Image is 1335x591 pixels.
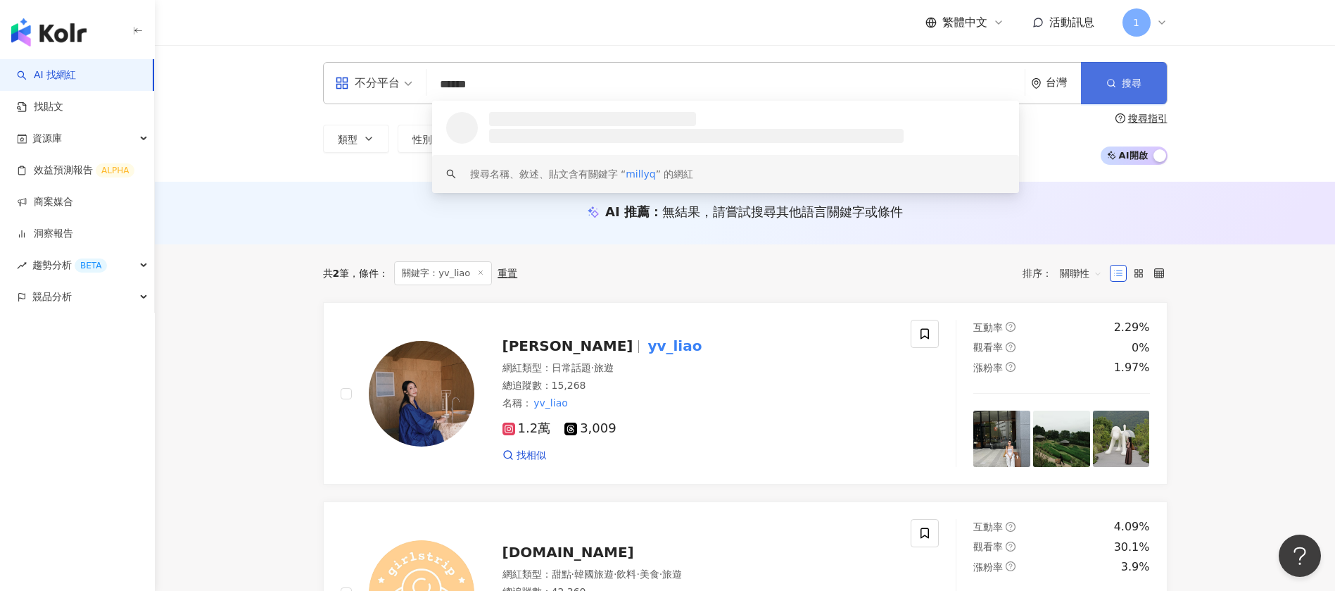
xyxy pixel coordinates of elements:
[1006,542,1016,552] span: question-circle
[1279,535,1321,577] iframe: Help Scout Beacon - Open
[1006,561,1016,571] span: question-circle
[32,281,72,313] span: 競品分析
[498,268,517,279] div: 重置
[17,68,76,82] a: searchAI 找網紅
[502,395,570,411] span: 名稱 ：
[973,362,1003,373] span: 漲粉率
[333,268,340,279] span: 2
[412,134,432,145] span: 性別
[594,362,614,373] span: 旅遊
[349,268,388,279] span: 條件 ：
[1122,77,1141,89] span: 搜尋
[502,337,633,354] span: [PERSON_NAME]
[517,449,546,463] span: 找相似
[17,261,27,270] span: rise
[1006,322,1016,332] span: question-circle
[75,259,107,273] div: BETA
[398,125,464,153] button: 性別
[11,18,87,46] img: logo
[1046,77,1081,89] div: 台灣
[973,521,1003,533] span: 互動率
[1093,411,1150,468] img: post-image
[335,72,400,94] div: 不分平台
[1031,78,1042,89] span: environment
[640,568,659,580] span: 美食
[571,568,574,580] span: ·
[552,568,571,580] span: 甜點
[323,125,389,153] button: 類型
[1114,540,1150,555] div: 30.1%
[616,568,636,580] span: 飲料
[532,395,570,411] mark: yv_liao
[502,421,551,436] span: 1.2萬
[636,568,639,580] span: ·
[470,166,694,182] div: 搜尋名稱、敘述、貼文含有關鍵字 “ ” 的網紅
[17,100,63,114] a: 找貼文
[564,421,616,436] span: 3,009
[1023,262,1110,285] div: 排序：
[942,15,987,30] span: 繁體中文
[446,169,456,179] span: search
[626,168,655,180] span: millyq
[338,134,358,145] span: 類型
[1128,113,1168,124] div: 搜尋指引
[574,568,614,580] span: 韓國旅遊
[1006,342,1016,352] span: question-circle
[323,268,350,279] div: 共 筆
[1115,113,1125,123] span: question-circle
[1006,362,1016,372] span: question-circle
[973,541,1003,552] span: 觀看率
[369,341,474,447] img: KOL Avatar
[502,544,634,561] span: [DOMAIN_NAME]
[973,411,1030,468] img: post-image
[32,123,62,154] span: 資源庫
[17,163,134,178] a: 效益預測報告ALPHA
[1060,262,1102,285] span: 關聯性
[335,76,349,90] span: appstore
[591,362,594,373] span: ·
[502,379,894,393] div: 總追蹤數 ： 15,268
[502,361,894,375] div: 網紅類型 ：
[662,204,903,219] span: 無結果，請嘗試搜尋其他語言關鍵字或條件
[605,203,903,220] div: AI 推薦 ：
[552,362,591,373] span: 日常話題
[662,568,682,580] span: 旅遊
[17,195,73,209] a: 商案媒合
[1121,559,1150,575] div: 3.9%
[973,342,1003,353] span: 觀看率
[32,249,107,281] span: 趨勢分析
[17,227,73,241] a: 洞察報告
[1006,522,1016,532] span: question-circle
[1081,62,1167,104] button: 搜尋
[1049,15,1094,29] span: 活動訊息
[1132,340,1149,356] div: 0%
[614,568,616,580] span: ·
[1114,360,1150,375] div: 1.97%
[323,302,1168,485] a: KOL Avatar[PERSON_NAME]yv_liao網紅類型：日常話題·旅遊總追蹤數：15,268名稱：yv_liao1.2萬3,009找相似互動率question-circle2.29...
[502,449,546,463] a: 找相似
[645,335,704,357] mark: yv_liao
[394,261,492,285] span: 關鍵字：yv_liao
[1114,519,1150,535] div: 4.09%
[973,322,1003,333] span: 互動率
[973,561,1003,573] span: 漲粉率
[502,568,894,582] div: 網紅類型 ：
[659,568,662,580] span: ·
[1033,411,1090,468] img: post-image
[1133,15,1139,30] span: 1
[1114,320,1150,335] div: 2.29%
